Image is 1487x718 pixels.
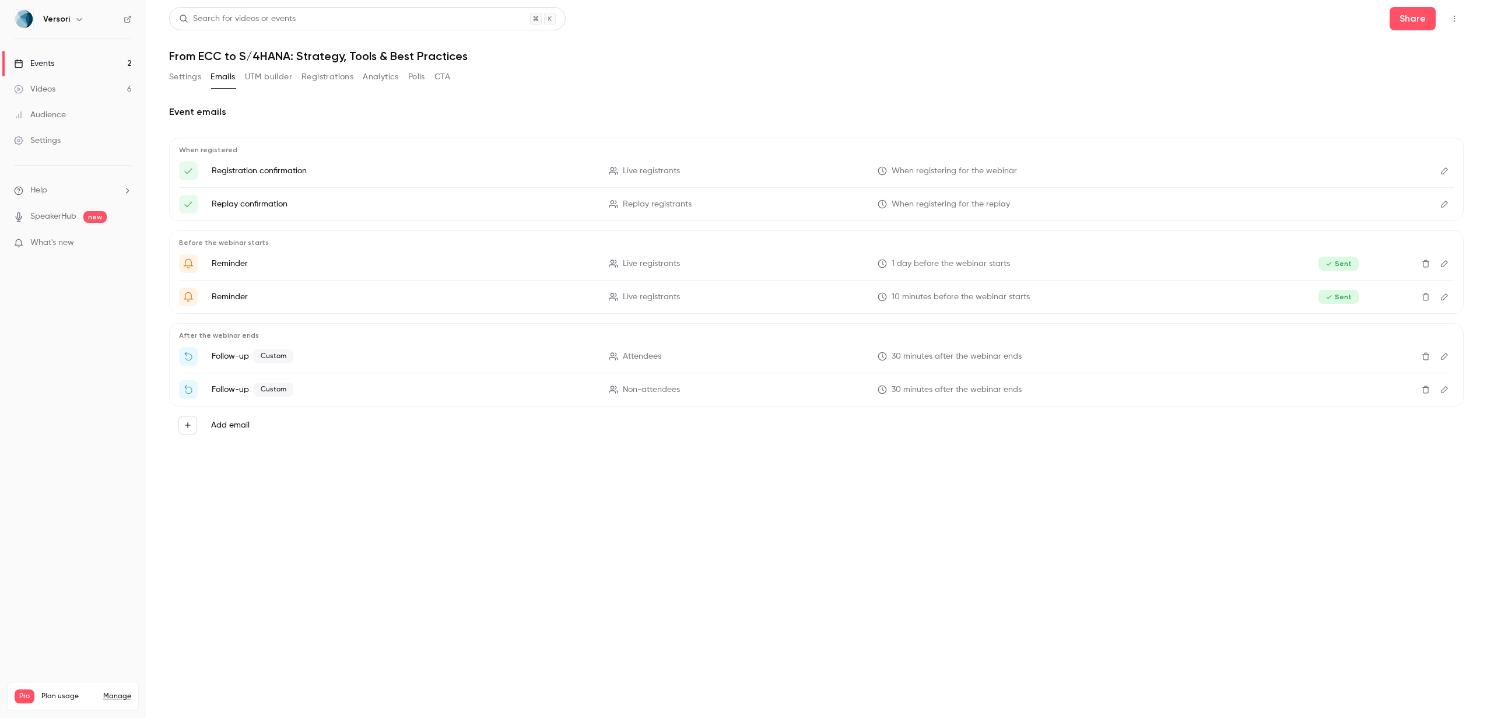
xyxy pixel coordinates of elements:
[14,58,54,69] div: Events
[623,258,680,270] span: Live registrants
[212,165,595,177] p: Registration confirmation
[179,288,1454,306] li: {{ event_name }} is about to go live
[179,380,1454,399] li: Watch the replay of {{ event_name }}
[434,68,450,86] button: CTA
[179,254,1454,273] li: Get Ready for '{{ event_name }}' tomorrow!
[245,68,292,86] button: UTM builder
[179,162,1454,180] li: Here's your access link to {{ event_name }}!
[892,198,1010,211] span: When registering for the replay
[1416,288,1435,306] button: Delete
[179,347,1454,366] li: Thanks for attending {{ event_name }}
[179,13,296,25] div: Search for videos or events
[179,238,1454,247] p: Before the webinar starts
[212,258,595,269] p: Reminder
[212,383,595,397] p: Follow-up
[169,105,1464,119] h2: Event emails
[1435,380,1454,399] button: Edit
[14,83,55,95] div: Videos
[212,198,595,210] p: Replay confirmation
[30,211,76,223] a: SpeakerHub
[892,351,1022,363] span: 30 minutes after the webinar ends
[41,692,96,701] span: Plan usage
[211,419,250,431] label: Add email
[212,291,595,303] p: Reminder
[623,384,680,396] span: Non-attendees
[179,145,1454,155] p: When registered
[1435,254,1454,273] button: Edit
[103,692,131,701] a: Manage
[43,13,70,25] h6: Versori
[1318,290,1359,304] span: Sent
[1416,347,1435,366] button: Delete
[892,291,1030,303] span: 10 minutes before the webinar starts
[1435,288,1454,306] button: Edit
[254,349,293,363] span: Custom
[169,49,1464,63] h1: From ECC to S/4HANA: Strategy, Tools & Best Practices
[14,135,61,146] div: Settings
[1416,254,1435,273] button: Delete
[1435,162,1454,180] button: Edit
[892,258,1010,270] span: 1 day before the webinar starts
[623,198,692,211] span: Replay registrants
[15,10,33,29] img: Versori
[363,68,399,86] button: Analytics
[623,291,680,303] span: Live registrants
[623,351,661,363] span: Attendees
[179,331,1454,340] p: After the webinar ends
[15,689,34,703] span: Pro
[254,383,293,397] span: Custom
[30,237,74,249] span: What's new
[1416,380,1435,399] button: Delete
[301,68,353,86] button: Registrations
[14,109,66,121] div: Audience
[623,165,680,177] span: Live registrants
[892,165,1017,177] span: When registering for the webinar
[1435,347,1454,366] button: Edit
[83,211,107,223] span: new
[169,68,201,86] button: Settings
[211,68,235,86] button: Emails
[179,195,1454,213] li: Here's your access link to {{ event_name }}!
[1390,7,1436,30] button: Share
[408,68,425,86] button: Polls
[30,184,47,197] span: Help
[14,184,132,197] li: help-dropdown-opener
[892,384,1022,396] span: 30 minutes after the webinar ends
[212,349,595,363] p: Follow-up
[1318,257,1359,271] span: Sent
[1435,195,1454,213] button: Edit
